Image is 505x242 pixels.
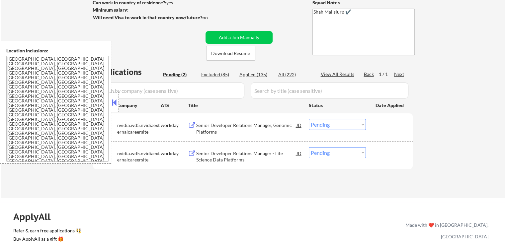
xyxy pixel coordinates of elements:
[93,15,204,20] strong: Will need Visa to work in that country now/future?:
[364,71,375,78] div: Back
[321,71,356,78] div: View All Results
[93,7,128,13] strong: Minimum salary:
[196,122,296,135] div: Senior Developer Relations Manager, Genomic Platforms
[278,71,311,78] div: All (222)
[163,71,196,78] div: Pending (2)
[161,122,188,129] div: workday
[206,31,273,44] button: Add a Job Manually
[161,102,188,109] div: ATS
[95,83,244,98] input: Search by company (case sensitive)
[117,102,161,109] div: Company
[201,71,234,78] div: Excluded (85)
[13,211,58,222] div: ApplyAll
[394,71,405,78] div: Next
[117,150,161,163] div: nvidia.wd5.nvidiaexternalcareersite
[95,68,161,76] div: Applications
[13,237,80,241] div: Buy ApplyAll as a gift 🎁
[376,102,405,109] div: Date Applied
[296,119,302,131] div: JD
[206,46,255,61] button: Download Resume
[196,150,296,163] div: Senior Developer Relations Manager - Life Science Data Platforms
[161,150,188,157] div: workday
[379,71,394,78] div: 1 / 1
[251,83,408,98] input: Search by title (case sensitive)
[309,99,366,111] div: Status
[203,14,221,21] div: no
[13,228,267,235] a: Refer & earn free applications 👯‍♀️
[188,102,302,109] div: Title
[296,147,302,159] div: JD
[6,47,109,54] div: Location Inclusions:
[239,71,273,78] div: Applied (135)
[117,122,161,135] div: nvidia.wd5.nvidiaexternalcareersite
